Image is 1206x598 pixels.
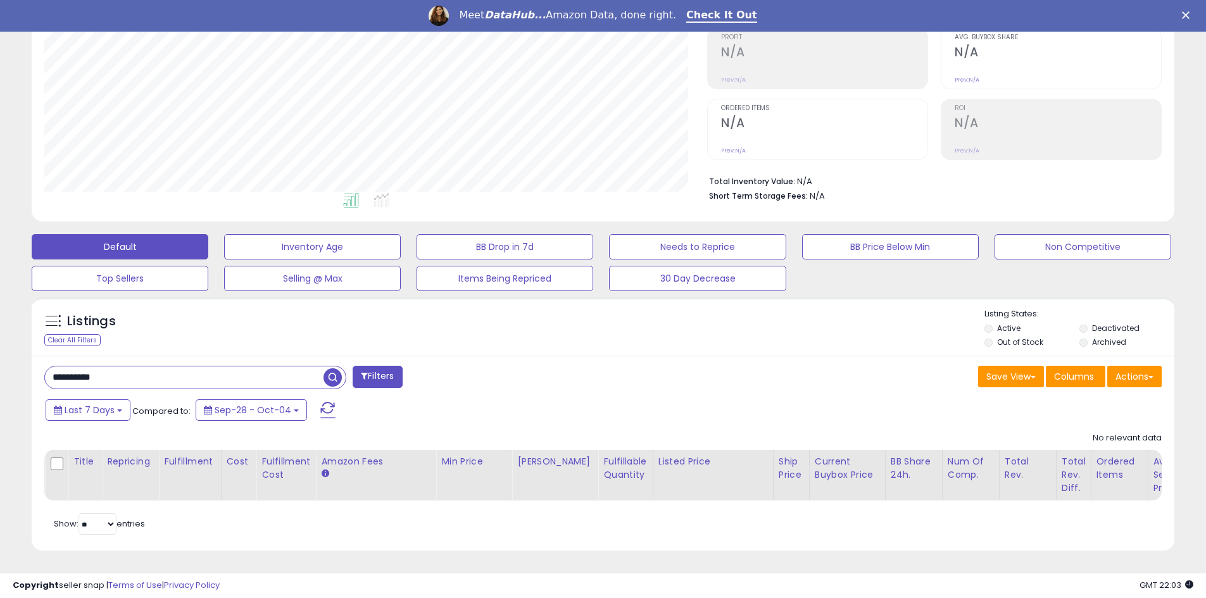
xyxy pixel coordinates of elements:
small: Prev: N/A [721,147,746,154]
span: 2025-10-13 22:03 GMT [1140,579,1193,591]
button: Items Being Repriced [417,266,593,291]
span: Show: entries [54,518,145,530]
a: Privacy Policy [164,579,220,591]
div: No relevant data [1093,432,1162,444]
button: Inventory Age [224,234,401,259]
button: BB Drop in 7d [417,234,593,259]
div: Title [73,455,96,468]
div: Fulfillment Cost [261,455,310,482]
h2: N/A [955,45,1161,62]
div: Fulfillable Quantity [603,455,647,482]
i: DataHub... [484,9,546,21]
h2: N/A [721,45,927,62]
button: Top Sellers [32,266,208,291]
b: Short Term Storage Fees: [709,190,808,201]
h2: N/A [955,116,1161,133]
div: Cost [227,455,251,468]
small: Prev: N/A [721,76,746,84]
button: Last 7 Days [46,399,130,421]
button: Needs to Reprice [609,234,786,259]
div: Avg Selling Price [1153,455,1200,495]
div: Total Rev. [1005,455,1051,482]
div: Ship Price [779,455,804,482]
button: Filters [353,366,402,388]
span: N/A [810,190,825,202]
img: Profile image for Georgie [429,6,449,26]
div: Total Rev. Diff. [1062,455,1086,495]
label: Active [997,323,1021,333]
div: BB Share 24h. [891,455,937,482]
span: Avg. Buybox Share [955,34,1161,41]
h2: N/A [721,116,927,133]
div: Ordered Items [1096,455,1143,482]
span: Last 7 Days [65,404,115,416]
small: Amazon Fees. [321,468,329,480]
a: Check It Out [686,9,757,23]
button: Sep-28 - Oct-04 [196,399,307,421]
h5: Listings [67,313,116,330]
span: Columns [1054,370,1094,383]
button: BB Price Below Min [802,234,979,259]
p: Listing States: [984,308,1174,320]
span: Compared to: [132,405,191,417]
span: ROI [955,105,1161,112]
div: Min Price [441,455,506,468]
button: Non Competitive [995,234,1171,259]
div: Num of Comp. [948,455,994,482]
strong: Copyright [13,579,59,591]
span: Sep-28 - Oct-04 [215,404,291,416]
div: seller snap | | [13,580,220,592]
label: Deactivated [1092,323,1140,333]
div: Meet Amazon Data, done right. [459,9,676,22]
div: Close [1182,11,1195,19]
button: Columns [1046,366,1105,387]
small: Prev: N/A [955,147,979,154]
div: Amazon Fees [321,455,430,468]
label: Out of Stock [997,337,1043,347]
div: Fulfillment [164,455,215,468]
div: Listed Price [658,455,768,468]
div: [PERSON_NAME] [517,455,593,468]
button: Selling @ Max [224,266,401,291]
span: Profit [721,34,927,41]
li: N/A [709,173,1152,188]
button: Save View [978,366,1044,387]
button: 30 Day Decrease [609,266,786,291]
small: Prev: N/A [955,76,979,84]
div: Current Buybox Price [815,455,880,482]
a: Terms of Use [108,579,162,591]
div: Clear All Filters [44,334,101,346]
span: Ordered Items [721,105,927,112]
label: Archived [1092,337,1126,347]
button: Actions [1107,366,1162,387]
div: Repricing [107,455,153,468]
b: Total Inventory Value: [709,176,795,187]
button: Default [32,234,208,259]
